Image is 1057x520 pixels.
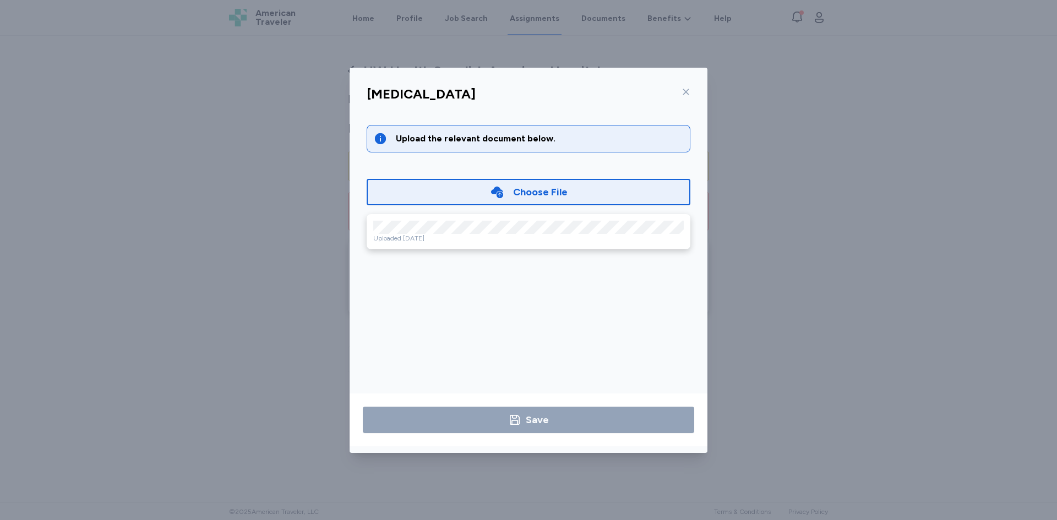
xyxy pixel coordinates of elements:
[513,184,568,200] div: Choose File
[526,412,549,428] div: Save
[363,407,694,433] button: Save
[373,234,684,243] div: Uploaded [DATE]
[396,132,683,145] div: Upload the relevant document below.
[367,85,476,103] div: [MEDICAL_DATA]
